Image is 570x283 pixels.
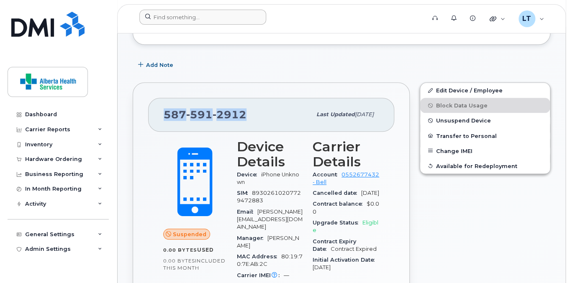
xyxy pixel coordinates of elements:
[139,10,266,25] input: Find something...
[420,98,550,113] button: Block Data Usage
[484,10,511,27] div: Quicklinks
[163,258,195,264] span: 0.00 Bytes
[186,108,213,121] span: 591
[361,190,379,196] span: [DATE]
[237,190,252,196] span: SIM
[237,209,303,230] span: [PERSON_NAME][EMAIL_ADDRESS][DOMAIN_NAME]
[173,230,206,238] span: Suspended
[213,108,246,121] span: 2912
[237,253,281,260] span: MAC Address
[313,139,379,169] h3: Carrier Details
[237,171,261,178] span: Device
[313,264,331,270] span: [DATE]
[313,190,361,196] span: Cancelled date
[313,171,341,178] span: Account
[436,117,491,124] span: Unsuspend Device
[420,128,550,143] button: Transfer to Personal
[420,83,550,98] a: Edit Device / Employee
[313,219,362,226] span: Upgrade Status
[331,246,377,252] span: Contract Expired
[133,57,180,72] button: Add Note
[355,111,374,117] span: [DATE]
[313,238,356,252] span: Contract Expiry Date
[237,171,299,185] span: iPhone Unknown
[237,190,301,204] span: 89302610207729472883
[163,247,197,253] span: 0.00 Bytes
[163,258,226,271] span: included this month
[313,171,379,185] a: 0552677432 - Bell
[146,61,173,69] span: Add Note
[197,247,214,253] span: used
[164,108,246,121] span: 587
[284,272,289,278] span: —
[420,158,550,173] button: Available for Redeployment
[313,201,367,207] span: Contract balance
[316,111,355,117] span: Last updated
[313,201,379,214] span: $0.00
[237,235,267,241] span: Manager
[237,209,257,215] span: Email
[237,235,299,249] span: [PERSON_NAME]
[436,163,517,169] span: Available for Redeployment
[522,14,531,24] span: LT
[513,10,550,27] div: Leslie Tshuma
[237,139,303,169] h3: Device Details
[313,257,379,263] span: Initial Activation Date
[237,272,284,278] span: Carrier IMEI
[420,113,550,128] button: Unsuspend Device
[420,143,550,158] button: Change IMEI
